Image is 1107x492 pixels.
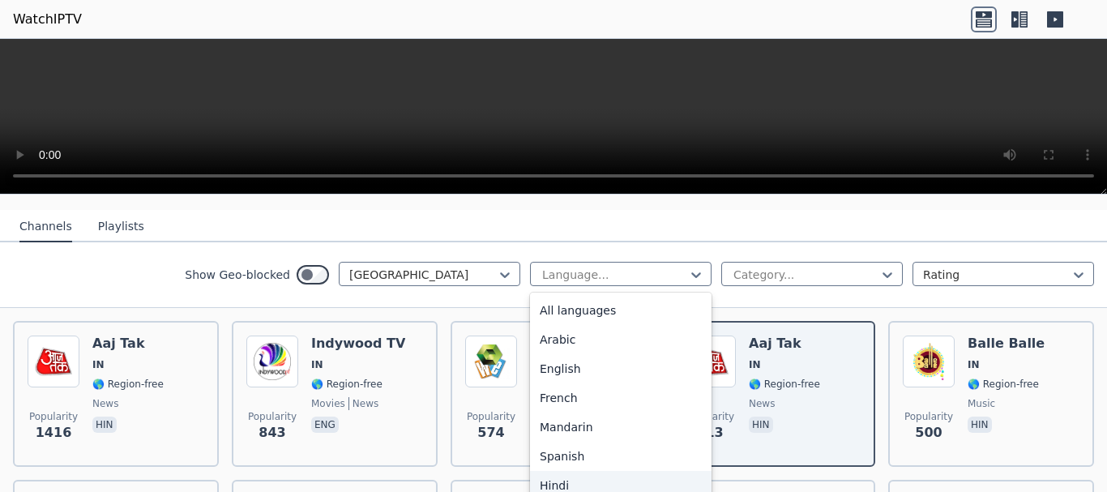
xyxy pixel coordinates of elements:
span: IN [968,358,980,371]
h6: Balle Balle [968,336,1045,352]
span: news [348,397,378,410]
button: Playlists [98,212,144,242]
span: 🌎 Region-free [311,378,383,391]
p: hin [749,417,773,433]
span: Popularity [904,410,953,423]
p: hin [92,417,117,433]
span: 🌎 Region-free [749,378,820,391]
img: Balle Balle [903,336,955,387]
button: Channels [19,212,72,242]
h6: Aaj Tak [92,336,164,352]
span: music [968,397,995,410]
span: 500 [915,423,942,443]
span: 843 [259,423,285,443]
span: news [749,397,775,410]
span: news [92,397,118,410]
span: IN [749,358,761,371]
span: IN [311,358,323,371]
span: 🌎 Region-free [92,378,164,391]
span: IN [92,358,105,371]
div: All languages [530,296,712,325]
span: 574 [477,423,504,443]
p: eng [311,417,339,433]
span: 1416 [36,423,72,443]
span: Popularity [467,410,515,423]
span: 🌎 Region-free [968,378,1039,391]
span: Popularity [248,410,297,423]
h6: Aaj Tak [749,336,820,352]
div: French [530,383,712,413]
img: Kairali We [465,336,517,387]
img: Indywood TV [246,336,298,387]
img: Aaj Tak [28,336,79,387]
p: hin [968,417,992,433]
div: English [530,354,712,383]
div: Spanish [530,442,712,471]
label: Show Geo-blocked [185,267,290,283]
div: Arabic [530,325,712,354]
div: Mandarin [530,413,712,442]
span: Popularity [29,410,78,423]
h6: Indywood TV [311,336,405,352]
a: WatchIPTV [13,10,82,29]
span: movies [311,397,345,410]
